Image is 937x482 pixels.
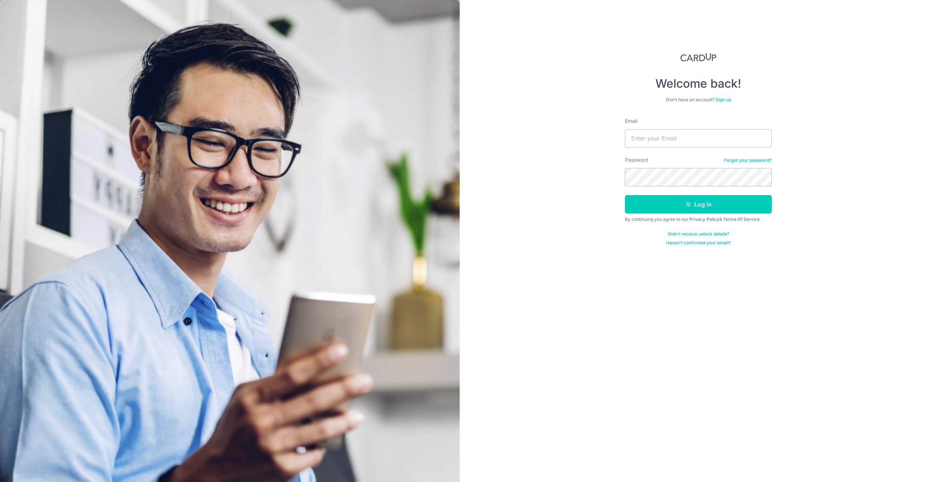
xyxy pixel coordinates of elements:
[625,195,772,213] button: Log in
[724,157,772,163] a: Forgot your password?
[680,53,716,62] img: CardUp Logo
[625,117,637,125] label: Email
[625,216,772,222] div: By continuing you agree to our &
[625,76,772,91] h4: Welcome back!
[689,216,719,222] a: Privacy Policy
[625,129,772,147] input: Enter your Email
[625,156,648,164] label: Password
[668,231,729,237] a: Didn't receive unlock details?
[666,240,731,246] a: Haven't confirmed your email?
[625,97,772,103] div: Don’t have an account?
[716,97,731,102] a: Sign up
[723,216,760,222] a: Terms Of Service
